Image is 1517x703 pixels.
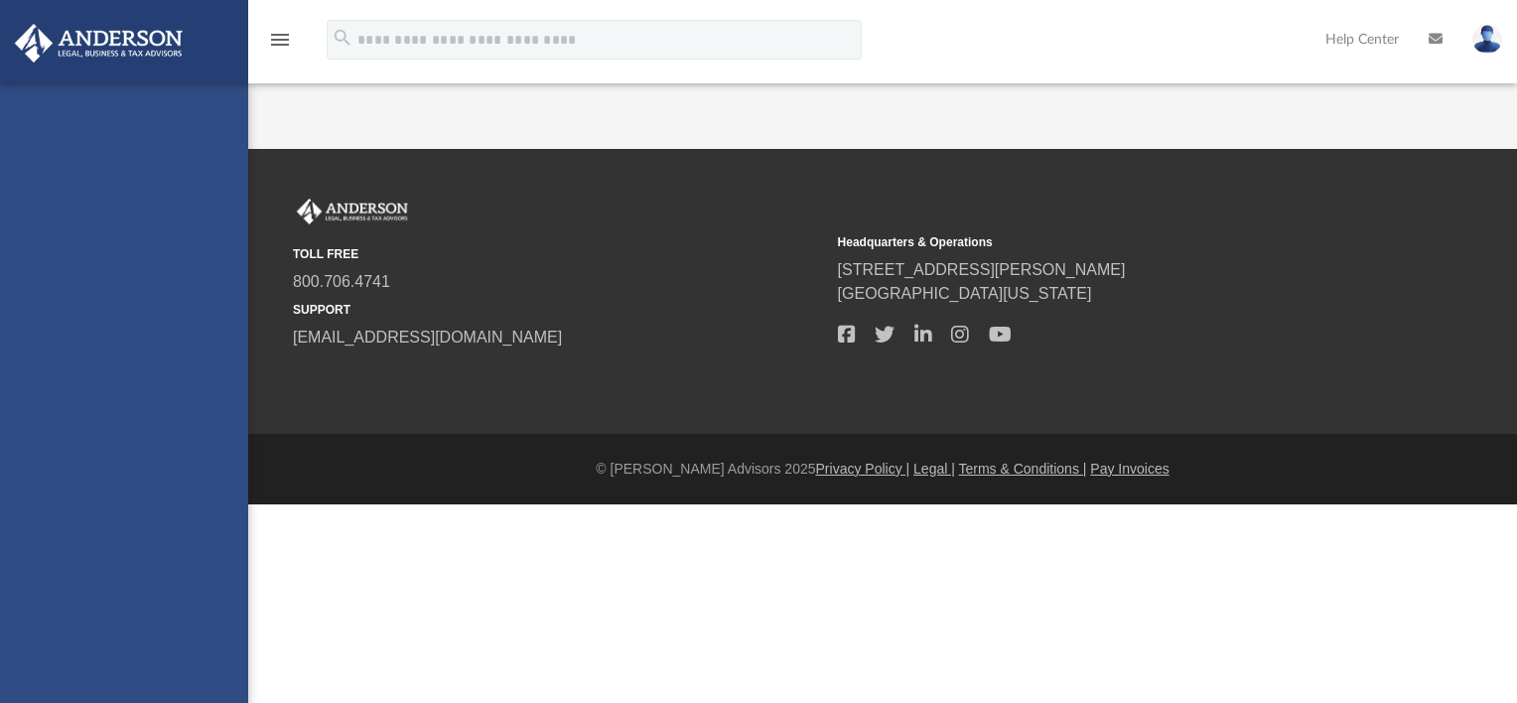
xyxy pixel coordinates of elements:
a: Legal | [913,461,955,477]
small: Headquarters & Operations [838,233,1369,251]
a: Terms & Conditions | [959,461,1087,477]
i: menu [268,28,292,52]
a: [STREET_ADDRESS][PERSON_NAME] [838,261,1126,278]
a: [GEOGRAPHIC_DATA][US_STATE] [838,285,1092,302]
a: 800.706.4741 [293,273,390,290]
a: menu [268,38,292,52]
small: TOLL FREE [293,245,824,263]
div: © [PERSON_NAME] Advisors 2025 [248,459,1517,480]
small: SUPPORT [293,301,824,319]
img: Anderson Advisors Platinum Portal [293,199,412,224]
a: Pay Invoices [1090,461,1169,477]
img: User Pic [1472,25,1502,54]
img: Anderson Advisors Platinum Portal [9,24,189,63]
a: Privacy Policy | [816,461,910,477]
a: [EMAIL_ADDRESS][DOMAIN_NAME] [293,329,562,346]
i: search [332,27,353,49]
